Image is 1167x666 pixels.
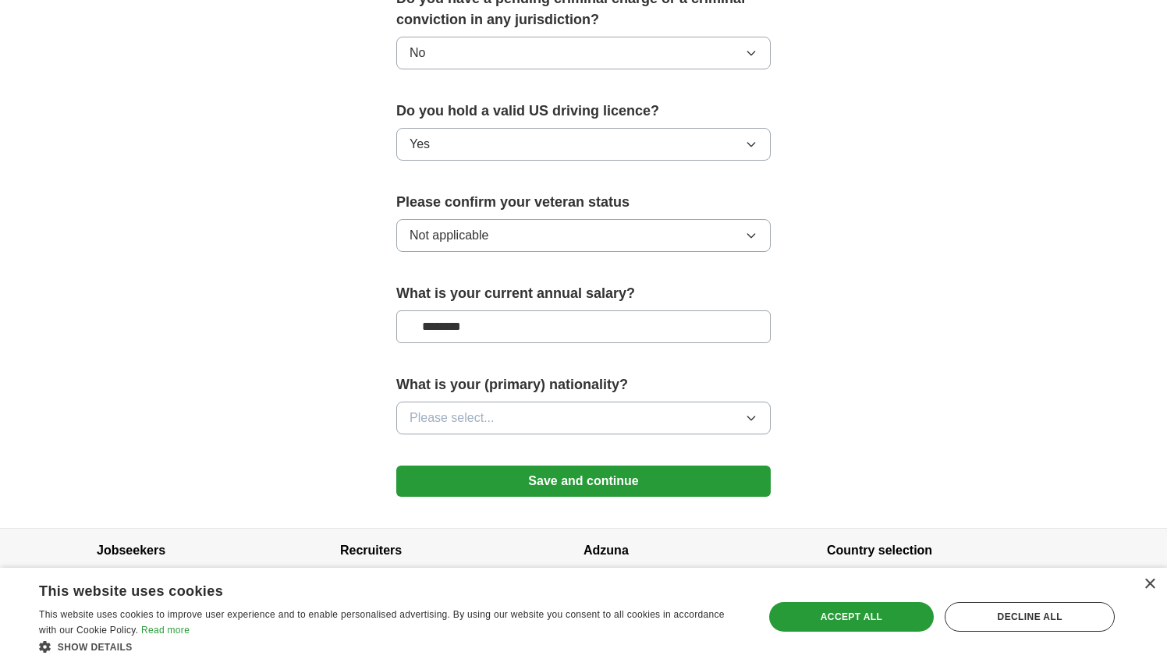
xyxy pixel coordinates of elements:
[396,402,771,434] button: Please select...
[827,529,1070,572] h4: Country selection
[141,625,190,636] a: Read more, opens a new window
[396,192,771,213] label: Please confirm your veteran status
[39,609,725,636] span: This website uses cookies to improve user experience and to enable personalised advertising. By u...
[769,602,935,632] div: Accept all
[410,44,425,62] span: No
[396,466,771,497] button: Save and continue
[396,219,771,252] button: Not applicable
[396,283,771,304] label: What is your current annual salary?
[1144,579,1155,590] div: Close
[58,642,133,653] span: Show details
[39,639,742,654] div: Show details
[39,577,703,600] div: This website uses cookies
[396,374,771,395] label: What is your (primary) nationality?
[396,128,771,161] button: Yes
[945,602,1115,632] div: Decline all
[396,37,771,69] button: No
[396,101,771,122] label: Do you hold a valid US driving licence?
[410,226,488,245] span: Not applicable
[410,135,430,154] span: Yes
[410,409,495,427] span: Please select...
